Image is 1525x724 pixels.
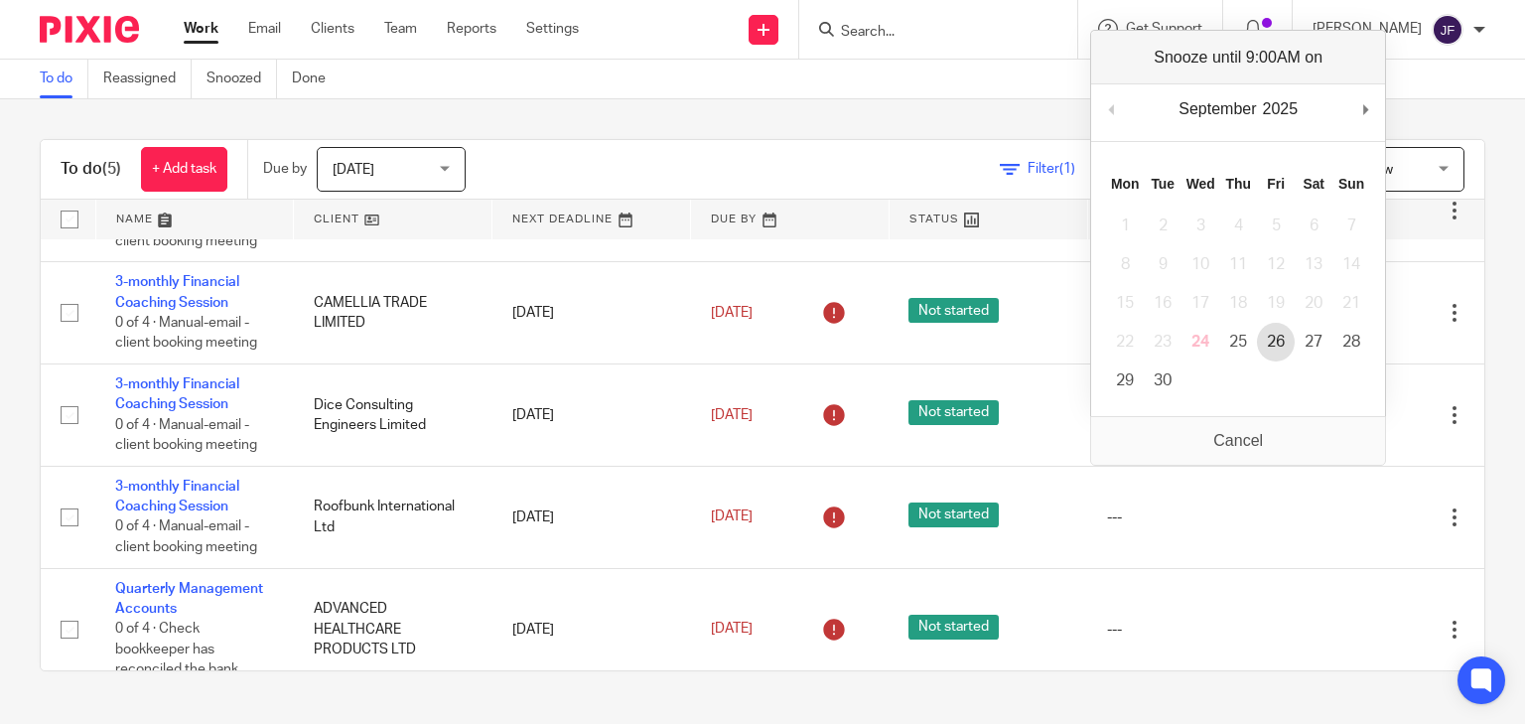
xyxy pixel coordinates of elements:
button: Previous Month [1101,94,1121,124]
span: Not started [908,400,999,425]
a: Team [384,19,417,39]
abbr: Thursday [1225,176,1250,192]
abbr: Tuesday [1151,176,1175,192]
button: 30 [1144,362,1181,400]
span: [DATE] [711,408,753,422]
span: 0 of 4 · Manual-email - client booking meeting [115,316,257,351]
span: (5) [102,161,121,177]
abbr: Friday [1267,176,1285,192]
button: 26 [1257,323,1295,362]
p: [PERSON_NAME] [1313,19,1422,39]
div: --- [1107,620,1266,640]
a: Clients [311,19,354,39]
td: ADVANCED HEALTHCARE PRODUCTS LTD [294,568,492,690]
td: [DATE] [492,568,691,690]
a: + Add task [141,147,227,192]
div: September [1176,94,1259,124]
span: (1) [1059,162,1075,176]
button: 29 [1106,362,1144,400]
a: Reports [447,19,496,39]
span: Not started [908,298,999,323]
abbr: Saturday [1303,176,1324,192]
button: 27 [1295,323,1332,362]
td: [DATE] [492,466,691,568]
span: Not started [908,503,999,527]
span: 0 of 4 · Manual-email - client booking meeting [115,418,257,453]
img: Pixie [40,16,139,43]
span: Filter [1028,162,1090,176]
div: 2025 [1260,94,1302,124]
span: Not started [908,615,999,640]
a: 3-monthly Financial Coaching Session [115,275,239,309]
td: [DATE] [492,262,691,364]
td: CAMELLIA TRADE LIMITED [294,262,492,364]
button: Next Month [1355,94,1375,124]
a: Quarterly Management Accounts [115,582,263,616]
abbr: Wednesday [1186,176,1215,192]
span: 0 of 4 · Manual-email - client booking meeting [115,214,257,248]
a: Email [248,19,281,39]
span: 0 of 4 · Manual-email - client booking meeting [115,520,257,555]
img: svg%3E [1432,14,1463,46]
span: [DATE] [711,510,753,524]
span: Get Support [1126,22,1202,36]
p: Due by [263,159,307,179]
span: 0 of 4 · Check bookkeeper has reconciled the bank [115,623,238,677]
a: Snoozed [207,60,277,98]
abbr: Sunday [1338,176,1364,192]
div: --- [1107,507,1266,527]
td: [DATE] [492,364,691,467]
h1: To do [61,159,121,180]
td: Roofbunk International Ltd [294,466,492,568]
span: [DATE] [711,623,753,637]
a: To do [40,60,88,98]
td: Dice Consulting Engineers Limited [294,364,492,467]
a: Settings [526,19,579,39]
a: Done [292,60,341,98]
a: 3-monthly Financial Coaching Session [115,480,239,513]
button: 25 [1219,323,1257,362]
span: [DATE] [711,306,753,320]
span: [DATE] [333,163,374,177]
input: Search [839,24,1018,42]
button: 28 [1332,323,1370,362]
a: Work [184,19,218,39]
abbr: Monday [1111,176,1139,192]
a: Reassigned [103,60,192,98]
a: 3-monthly Financial Coaching Session [115,377,239,411]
